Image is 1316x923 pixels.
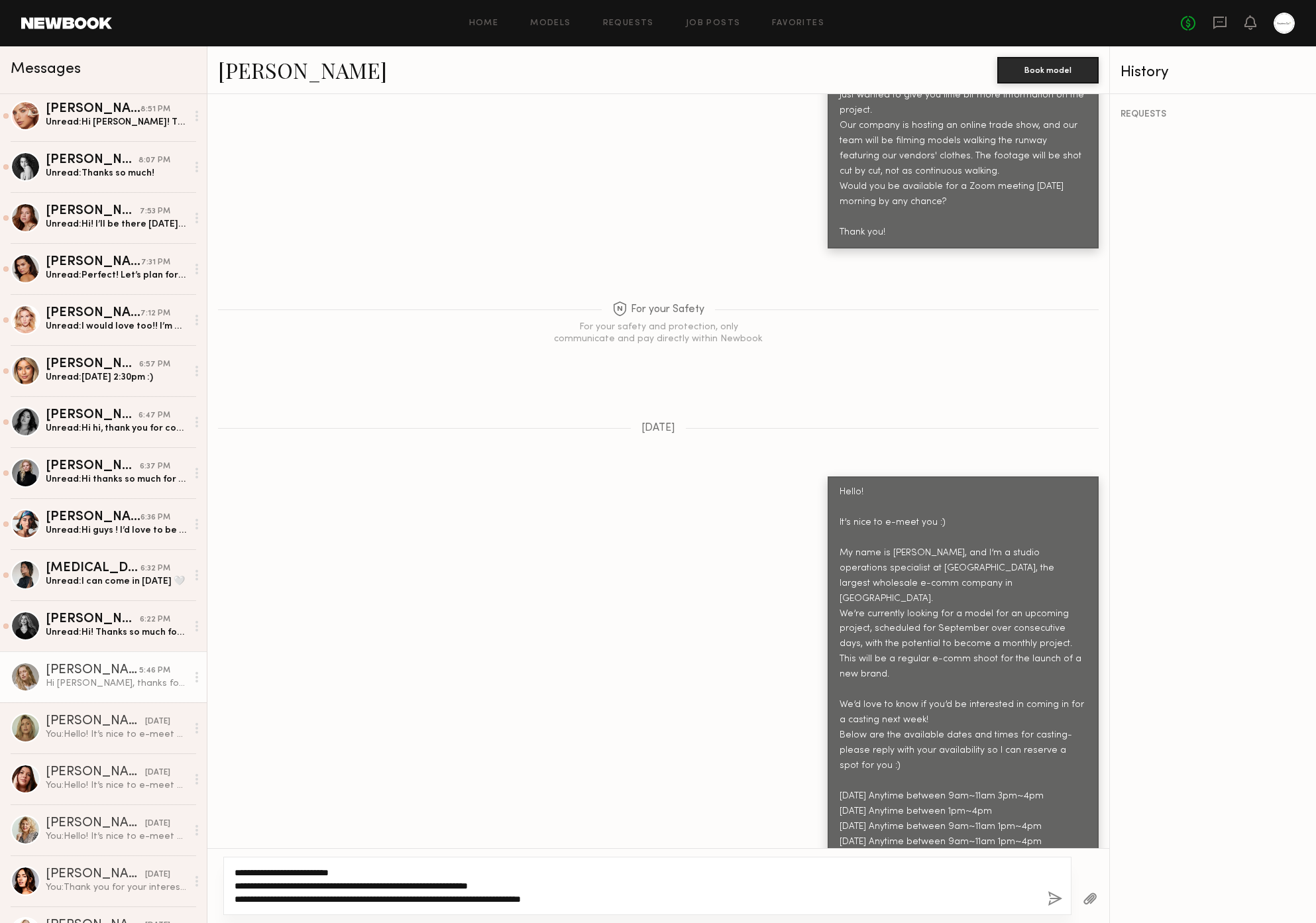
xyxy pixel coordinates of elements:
[46,409,138,422] div: [PERSON_NAME]
[530,19,571,28] a: Models
[46,626,187,639] div: Unread: Hi! Thanks so much for reaching out! Appreciate that. Can you confirm what the rate is?
[46,728,187,741] div: You: Hello! It’s nice to e-meet you :) My name is [PERSON_NAME], and I’m a studio operations spec...
[46,422,187,435] div: Unread: Hi hi, thank you for considering me Is there any way I can come to a casting earlier just...
[46,575,187,588] div: Unread: I can come in [DATE] 🤍
[141,256,170,269] div: 7:31 PM
[140,614,170,626] div: 6:22 PM
[46,269,187,282] div: Unread: Perfect! Let’s plan for [DATE] at 10am
[145,767,170,779] div: [DATE]
[139,665,170,677] div: 5:46 PM
[46,817,145,830] div: [PERSON_NAME]
[46,167,187,180] div: Unread: Thanks so much!
[772,19,824,28] a: Favorites
[469,19,499,28] a: Home
[46,779,187,792] div: You: Hello! It’s nice to e-meet you :) My name is [PERSON_NAME], and I’m a studio operations spec...
[46,371,187,384] div: Unread: [DATE] 2:30pm :)
[46,103,140,116] div: [PERSON_NAME]
[46,715,145,728] div: [PERSON_NAME]
[140,563,170,575] div: 6:32 PM
[139,358,170,371] div: 6:57 PM
[145,818,170,830] div: [DATE]
[218,56,387,84] a: [PERSON_NAME]
[46,562,140,575] div: [MEDICAL_DATA][PERSON_NAME]
[46,524,187,537] div: Unread: Hi guys ! I’d love to be apart of the shoot but I’m booked all those days unfortunately o...
[140,103,170,116] div: 8:51 PM
[686,19,741,28] a: Job Posts
[46,881,187,894] div: You: Thank you for your interest. Sure :)
[46,677,187,690] div: Hi [PERSON_NAME], thanks for reaching out! I’m interested, what would the hourly rate be?
[46,154,138,167] div: [PERSON_NAME]
[145,869,170,881] div: [DATE]
[840,485,1087,881] div: Hello! It’s nice to e-meet you :) My name is [PERSON_NAME], and I’m a studio operations specialis...
[140,307,170,320] div: 7:12 PM
[140,205,170,218] div: 7:53 PM
[641,423,675,434] span: [DATE]
[1121,110,1306,119] div: REQUESTS
[138,409,170,422] div: 6:47 PM
[46,473,187,486] div: Unread: Hi thanks so much for reaching out! I’m not available for casting due to my schedule, but...
[140,461,170,473] div: 6:37 PM
[138,154,170,167] div: 8:07 PM
[603,19,654,28] a: Requests
[997,64,1099,75] a: Book model
[11,62,81,77] span: Messages
[46,320,187,333] div: Unread: I would love too!! I’m available [DATE] between 9-11. If it works for you guys I’ll be th...
[46,358,139,371] div: [PERSON_NAME]
[46,511,140,524] div: [PERSON_NAME]
[46,218,187,231] div: Unread: Hi! I’ll be there [DATE] if that works still. Thank you!
[46,613,140,626] div: [PERSON_NAME]
[46,256,141,269] div: [PERSON_NAME]
[46,460,140,473] div: [PERSON_NAME]
[840,73,1087,240] div: Hello [PERSON_NAME], Just wanted to give you little bit more information on the project. Our comp...
[46,205,140,218] div: [PERSON_NAME]
[145,716,170,728] div: [DATE]
[612,301,704,318] span: For your Safety
[553,321,765,345] div: For your safety and protection, only communicate and pay directly within Newbook
[46,868,145,881] div: [PERSON_NAME]
[46,830,187,843] div: You: Hello! It’s nice to e-meet you :) My name is [PERSON_NAME], and I’m a studio operations spec...
[46,116,187,129] div: Unread: Hi [PERSON_NAME]! Thanks for reaching out and thinking of me. This all sounds great. What...
[46,664,139,677] div: [PERSON_NAME]
[46,307,140,320] div: [PERSON_NAME]
[46,766,145,779] div: [PERSON_NAME]
[997,57,1099,83] button: Book model
[1121,65,1306,80] div: History
[140,512,170,524] div: 6:36 PM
